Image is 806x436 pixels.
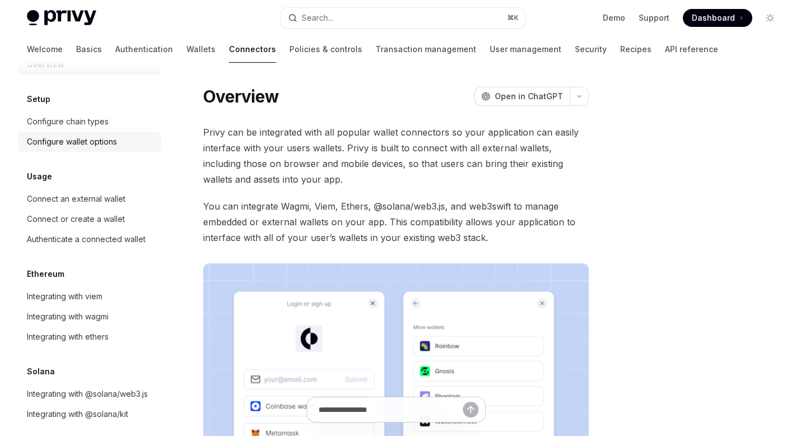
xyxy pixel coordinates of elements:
h5: Usage [27,170,52,183]
a: Welcome [27,36,63,63]
div: Connect an external wallet [27,192,125,206]
h5: Ethereum [27,267,64,281]
a: Configure chain types [18,112,161,132]
a: API reference [665,36,718,63]
a: Connectors [229,36,276,63]
a: Authentication [115,36,173,63]
a: Policies & controls [289,36,362,63]
a: Integrating with @solana/web3.js [18,384,161,404]
h1: Overview [203,86,279,106]
a: Support [639,12,669,24]
a: User management [490,36,561,63]
a: Basics [76,36,102,63]
div: Connect or create a wallet [27,212,125,226]
div: Authenticate a connected wallet [27,233,146,246]
div: Integrating with @solana/web3.js [27,387,148,401]
a: Security [575,36,607,63]
a: Wallets [186,36,215,63]
button: Open in ChatGPT [474,87,570,106]
a: Demo [603,12,625,24]
div: Configure wallet options [27,135,117,149]
a: Authenticate a connected wallet [18,229,161,249]
div: Integrating with wagmi [27,310,109,323]
div: Integrating with viem [27,290,102,303]
a: Integrating with @solana/kit [18,404,161,424]
div: Integrating with ethers [27,330,109,344]
span: You can integrate Wagmi, Viem, Ethers, @solana/web3.js, and web3swift to manage embedded or exter... [203,198,589,245]
div: Integrating with @solana/kit [27,407,128,421]
button: Send message [463,402,479,418]
div: Configure chain types [27,115,109,128]
span: Privy can be integrated with all popular wallet connectors so your application can easily interfa... [203,124,589,187]
a: Recipes [620,36,652,63]
h5: Solana [27,365,55,378]
a: Configure wallet options [18,132,161,152]
a: Transaction management [376,36,476,63]
a: Dashboard [683,9,752,27]
a: Connect an external wallet [18,189,161,209]
a: Integrating with wagmi [18,307,161,327]
span: Dashboard [692,12,735,24]
div: Search... [302,11,333,25]
span: Open in ChatGPT [495,91,563,102]
span: ⌘ K [507,13,519,22]
a: Integrating with viem [18,286,161,307]
a: Integrating with ethers [18,327,161,347]
h5: Setup [27,92,50,106]
img: light logo [27,10,96,26]
a: Connect or create a wallet [18,209,161,229]
button: Search...⌘K [280,8,525,28]
button: Toggle dark mode [761,9,779,27]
